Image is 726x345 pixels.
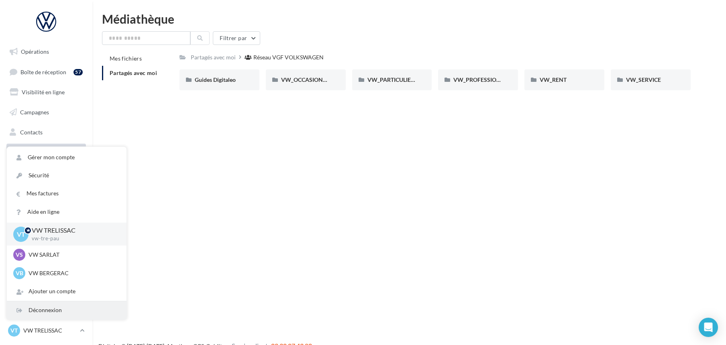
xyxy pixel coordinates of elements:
span: VT [17,229,25,239]
div: Médiathèque [102,13,716,25]
a: Visibilité en ligne [5,84,88,101]
a: Aide en ligne [7,203,126,221]
a: Gérer mon compte [7,148,126,166]
div: Ajouter un compte [7,282,126,300]
a: Opérations [5,43,88,60]
span: VW_PROFESSIONNELS [453,76,514,83]
p: VW TRELISSAC [32,226,114,235]
span: Contacts [20,128,43,135]
span: VW_SERVICE [626,76,661,83]
div: Réseau VGF VOLKSWAGEN [253,53,324,61]
p: VW SARLAT [29,251,117,259]
a: Boîte de réception57 [5,63,88,81]
span: VW_PARTICULIERS [367,76,418,83]
a: Mes factures [7,185,126,203]
p: VW TRELISSAC [23,327,77,335]
a: Campagnes [5,104,88,121]
span: Partagés avec moi [110,69,157,76]
a: Sécurité [7,166,126,185]
span: Mes fichiers [110,55,142,62]
div: Open Intercom Messenger [699,318,718,337]
span: Guides Digitaleo [195,76,236,83]
span: VW_RENT [540,76,567,83]
span: Boîte de réception [20,68,66,75]
p: VW BERGERAC [29,269,117,277]
button: Filtrer par [213,31,260,45]
span: Opérations [21,48,49,55]
a: Contacts [5,124,88,141]
span: Campagnes [20,109,49,116]
a: Médiathèque [5,144,88,160]
span: VW_OCCASIONS_GARANTIES [281,76,360,83]
a: VT VW TRELISSAC [6,323,86,338]
p: vw-tre-pau [32,235,114,242]
a: ASSETS PERSONNALISABLES [5,184,88,207]
div: Déconnexion [7,301,126,319]
a: Calendrier [5,164,88,181]
div: Partagés avec moi [191,53,236,61]
div: 57 [73,69,83,75]
span: VB [16,269,23,277]
span: VS [16,251,23,259]
span: Visibilité en ligne [22,89,65,95]
span: VT [10,327,18,335]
